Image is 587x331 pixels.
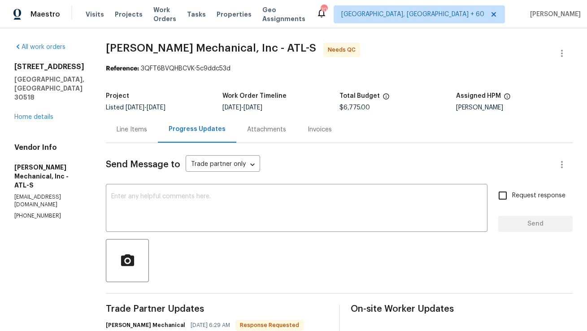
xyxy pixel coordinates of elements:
span: [DATE] [126,105,144,111]
span: Maestro [30,10,60,19]
h5: [PERSON_NAME] Mechanical, Inc - ATL-S [14,163,84,190]
span: $6,775.00 [339,105,370,111]
h5: Assigned HPM [456,93,501,99]
div: 3QFT6BVQHBCVK-5c9ddc53d [106,64,573,73]
h4: Vendor Info [14,143,84,152]
div: Progress Updates [169,125,226,134]
span: The hpm assigned to this work order. [504,93,511,105]
span: [DATE] 6:29 AM [191,321,230,330]
p: [EMAIL_ADDRESS][DOMAIN_NAME] [14,193,84,209]
span: Properties [217,10,252,19]
span: - [126,105,165,111]
div: 701 [321,5,327,14]
span: Request response [512,191,565,200]
span: Projects [115,10,143,19]
span: On-site Worker Updates [351,305,573,314]
span: Geo Assignments [262,5,305,23]
div: Line Items [117,125,147,134]
h6: [PERSON_NAME] Mechanical [106,321,185,330]
h5: [GEOGRAPHIC_DATA], [GEOGRAPHIC_DATA] 30518 [14,75,84,102]
span: [PERSON_NAME] Mechanical, Inc - ATL-S [106,43,316,53]
a: Home details [14,114,53,120]
span: Tasks [187,11,206,17]
h5: Project [106,93,129,99]
div: Trade partner only [186,157,260,172]
span: [GEOGRAPHIC_DATA], [GEOGRAPHIC_DATA] + 60 [341,10,484,19]
span: [PERSON_NAME] [526,10,581,19]
span: The total cost of line items that have been proposed by Opendoor. This sum includes line items th... [383,93,390,105]
span: - [222,105,262,111]
div: Attachments [247,125,286,134]
div: [PERSON_NAME] [456,105,573,111]
span: Trade Partner Updates [106,305,328,314]
span: Response Requested [236,321,303,330]
span: [DATE] [222,105,241,111]
span: Send Message to [106,160,180,169]
h2: [STREET_ADDRESS] [14,62,84,71]
span: Work Orders [153,5,176,23]
span: Visits [86,10,104,19]
p: [PHONE_NUMBER] [14,212,84,220]
h5: Total Budget [339,93,380,99]
a: All work orders [14,44,65,50]
span: [DATE] [147,105,165,111]
span: Listed [106,105,165,111]
span: [DATE] [243,105,262,111]
span: Needs QC [328,45,359,54]
div: Invoices [308,125,332,134]
h5: Work Order Timeline [222,93,287,99]
b: Reference: [106,65,139,72]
